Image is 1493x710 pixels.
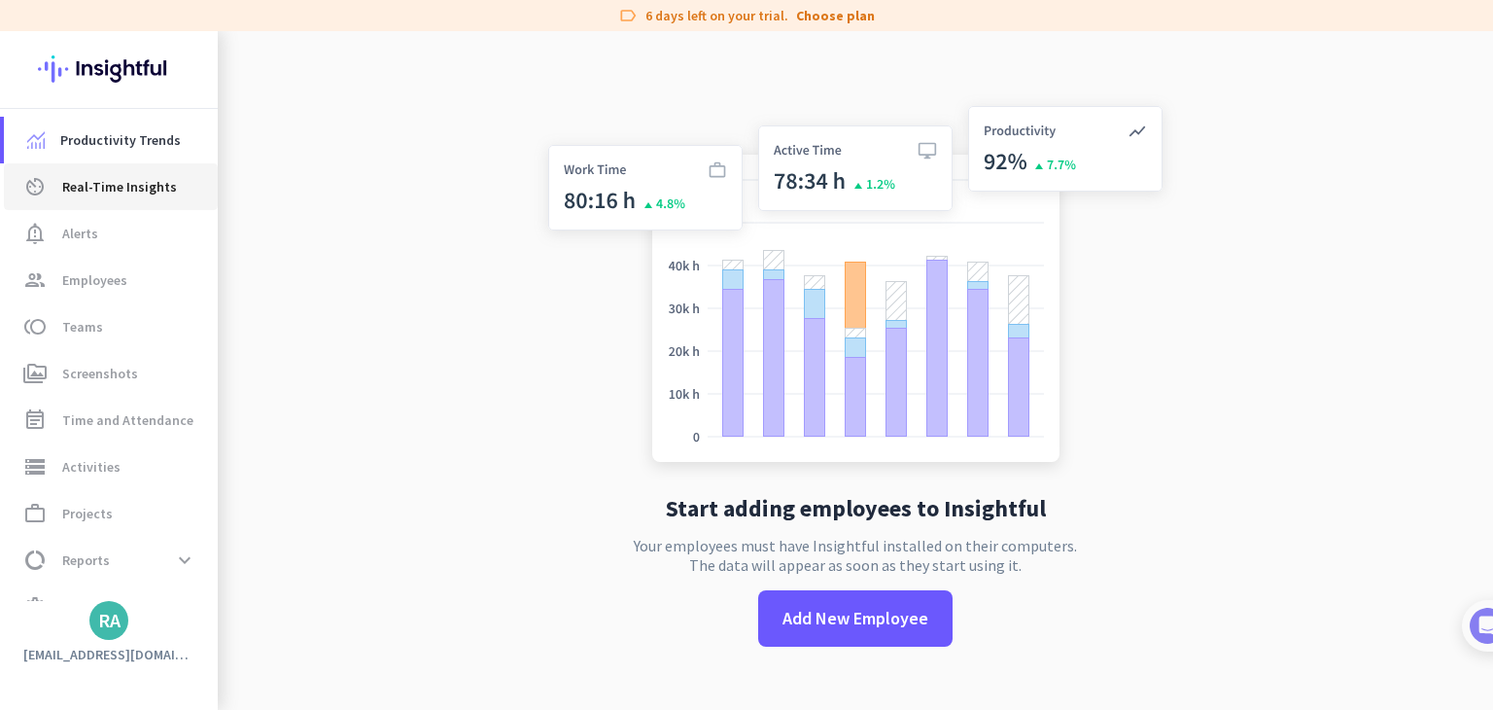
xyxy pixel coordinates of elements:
[4,210,218,257] a: notification_importantAlerts
[62,362,138,385] span: Screenshots
[4,163,218,210] a: av_timerReal-Time Insights
[62,175,177,198] span: Real-Time Insights
[23,268,47,292] i: group
[38,31,180,107] img: Insightful logo
[60,128,181,152] span: Productivity Trends
[4,444,218,490] a: storageActivities
[666,497,1046,520] h2: Start adding employees to Insightful
[758,590,953,647] button: Add New Employee
[4,490,218,537] a: work_outlineProjects
[23,502,47,525] i: work_outline
[23,455,47,479] i: storage
[62,595,115,619] span: Settings
[534,94,1177,481] img: no-search-results
[62,549,110,572] span: Reports
[782,606,928,631] span: Add New Employee
[98,611,121,630] div: RA
[4,537,218,584] a: data_usageReportsexpand_more
[23,549,47,572] i: data_usage
[4,350,218,397] a: perm_mediaScreenshots
[4,397,218,444] a: event_noteTime and Attendance
[23,315,47,338] i: toll
[796,6,875,25] a: Choose plan
[4,303,218,350] a: tollTeams
[634,536,1077,575] p: Your employees must have Insightful installed on their computers. The data will appear as soon as...
[62,222,98,245] span: Alerts
[23,175,47,198] i: av_timer
[62,502,113,525] span: Projects
[167,543,202,578] button: expand_more
[23,362,47,385] i: perm_media
[62,268,127,292] span: Employees
[4,257,218,303] a: groupEmployees
[4,117,218,163] a: menu-itemProductivity Trends
[27,131,45,149] img: menu-item
[23,408,47,432] i: event_note
[4,584,218,630] a: settingsSettings
[62,408,193,432] span: Time and Attendance
[23,595,47,619] i: settings
[23,222,47,245] i: notification_important
[62,455,121,479] span: Activities
[62,315,103,338] span: Teams
[618,6,638,25] i: label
